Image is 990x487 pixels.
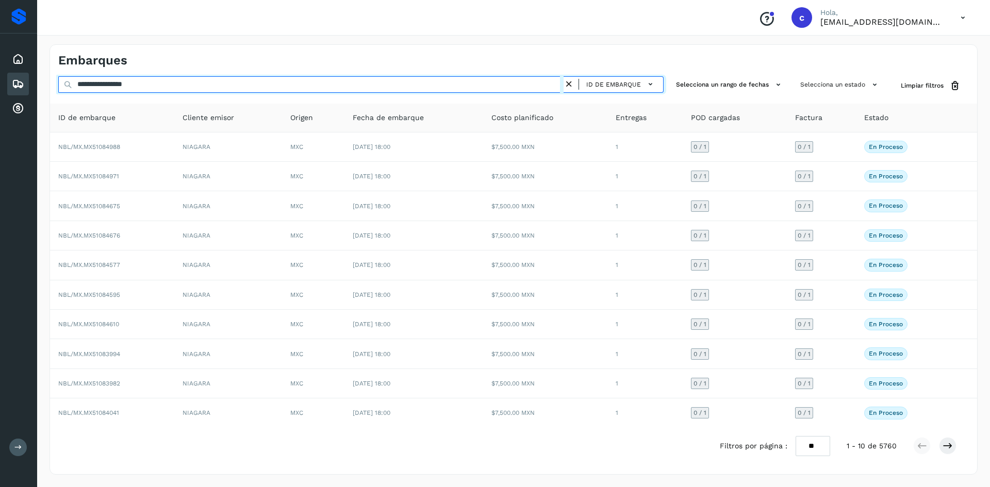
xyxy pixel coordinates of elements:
[282,191,344,221] td: MXC
[798,232,811,239] span: 0 / 1
[58,291,120,298] span: NBL/MX.MX51084595
[483,132,607,162] td: $7,500.00 MXN
[694,351,706,357] span: 0 / 1
[174,310,282,339] td: NIAGARA
[353,261,390,268] span: [DATE] 18:00
[869,261,903,268] p: En proceso
[795,112,822,123] span: Factura
[869,409,903,416] p: En proceso
[290,112,313,123] span: Origen
[58,350,120,358] span: NBL/MX.MX51083994
[282,369,344,398] td: MXC
[607,221,683,250] td: 1
[174,339,282,368] td: NIAGARA
[282,250,344,280] td: MXC
[869,291,903,298] p: En proceso
[58,380,120,387] span: NBL/MX.MX51083982
[58,53,127,68] h4: Embarques
[353,173,390,180] span: [DATE] 18:00
[183,112,234,123] span: Cliente emisor
[353,232,390,239] span: [DATE] 18:00
[483,250,607,280] td: $7,500.00 MXN
[798,262,811,268] span: 0 / 1
[869,202,903,209] p: En proceso
[798,173,811,179] span: 0 / 1
[672,76,788,93] button: Selecciona un rango de fechas
[583,77,659,92] button: ID de embarque
[694,173,706,179] span: 0 / 1
[353,143,390,150] span: [DATE] 18:00
[7,97,29,120] div: Cuentas por cobrar
[798,203,811,209] span: 0 / 1
[7,73,29,95] div: Embarques
[282,310,344,339] td: MXC
[483,369,607,398] td: $7,500.00 MXN
[798,292,811,298] span: 0 / 1
[483,280,607,310] td: $7,500.00 MXN
[869,380,903,387] p: En proceso
[483,310,607,339] td: $7,500.00 MXN
[798,351,811,357] span: 0 / 1
[694,292,706,298] span: 0 / 1
[869,350,903,357] p: En proceso
[353,203,390,210] span: [DATE] 18:00
[798,321,811,327] span: 0 / 1
[607,310,683,339] td: 1
[869,173,903,180] p: En proceso
[174,191,282,221] td: NIAGARA
[847,441,897,451] span: 1 - 10 de 5760
[607,280,683,310] td: 1
[607,398,683,427] td: 1
[353,291,390,298] span: [DATE] 18:00
[58,261,120,268] span: NBL/MX.MX51084577
[586,80,641,89] span: ID de embarque
[798,380,811,387] span: 0 / 1
[869,143,903,150] p: En proceso
[58,143,120,150] span: NBL/MX.MX51084988
[7,48,29,71] div: Inicio
[483,191,607,221] td: $7,500.00 MXN
[694,410,706,416] span: 0 / 1
[607,132,683,162] td: 1
[607,191,683,221] td: 1
[691,112,740,123] span: POD cargadas
[820,17,944,27] p: cuentas3@enlacesmet.com.mx
[694,144,706,150] span: 0 / 1
[174,132,282,162] td: NIAGARA
[798,144,811,150] span: 0 / 1
[694,232,706,239] span: 0 / 1
[607,369,683,398] td: 1
[58,321,119,328] span: NBL/MX.MX51084610
[58,409,119,416] span: NBL/MX.MX51084041
[483,339,607,368] td: $7,500.00 MXN
[869,321,903,328] p: En proceso
[282,221,344,250] td: MXC
[796,76,884,93] button: Selecciona un estado
[798,410,811,416] span: 0 / 1
[353,409,390,416] span: [DATE] 18:00
[483,162,607,191] td: $7,500.00 MXN
[58,173,119,180] span: NBL/MX.MX51084971
[282,339,344,368] td: MXC
[491,112,553,123] span: Costo planificado
[282,132,344,162] td: MXC
[58,203,120,210] span: NBL/MX.MX51084675
[607,339,683,368] td: 1
[864,112,888,123] span: Estado
[694,203,706,209] span: 0 / 1
[174,221,282,250] td: NIAGARA
[820,8,944,17] p: Hola,
[353,321,390,328] span: [DATE] 18:00
[901,81,944,90] span: Limpiar filtros
[607,250,683,280] td: 1
[616,112,647,123] span: Entregas
[483,221,607,250] td: $7,500.00 MXN
[58,112,115,123] span: ID de embarque
[483,398,607,427] td: $7,500.00 MXN
[353,112,424,123] span: Fecha de embarque
[353,350,390,358] span: [DATE] 18:00
[353,380,390,387] span: [DATE] 18:00
[282,398,344,427] td: MXC
[58,232,120,239] span: NBL/MX.MX51084676
[174,250,282,280] td: NIAGARA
